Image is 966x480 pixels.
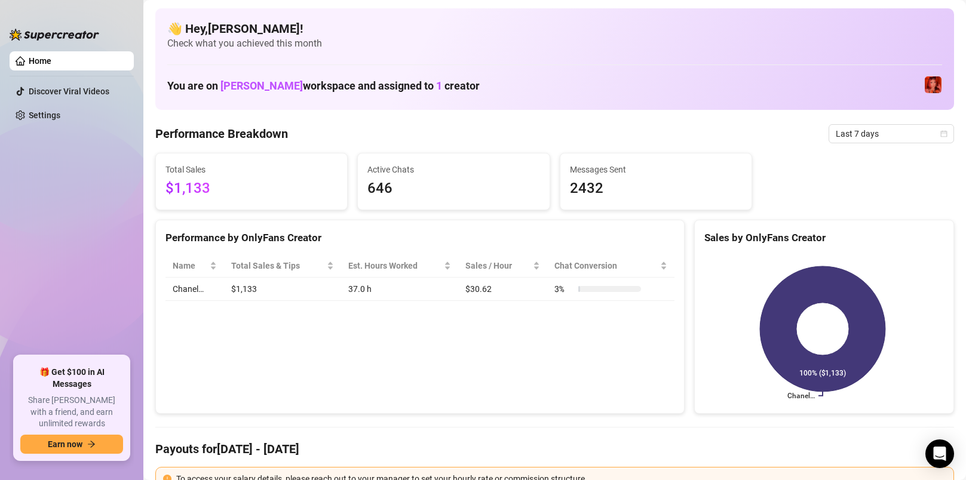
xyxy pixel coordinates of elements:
span: Messages Sent [570,163,742,176]
h4: Performance Breakdown [155,125,288,142]
span: [PERSON_NAME] [220,79,303,92]
span: Total Sales & Tips [231,259,324,272]
span: Earn now [48,439,82,449]
span: $1,133 [165,177,338,200]
button: Earn nowarrow-right [20,435,123,454]
span: Total Sales [165,163,338,176]
th: Name [165,254,224,278]
span: arrow-right [87,440,96,448]
div: Open Intercom Messenger [925,439,954,468]
span: 1 [436,79,442,92]
div: Performance by OnlyFans Creator [165,230,674,246]
span: 646 [367,177,539,200]
th: Sales / Hour [458,254,547,278]
h4: Payouts for [DATE] - [DATE] [155,441,954,457]
h4: 👋 Hey, [PERSON_NAME] ! [167,20,942,37]
span: Check what you achieved this month [167,37,942,50]
td: Chanel… [165,278,224,301]
img: logo-BBDzfeDw.svg [10,29,99,41]
text: Chanel… [787,392,815,400]
span: calendar [940,130,947,137]
a: Discover Viral Videos [29,87,109,96]
div: Sales by OnlyFans Creator [704,230,944,246]
span: 2432 [570,177,742,200]
span: Sales / Hour [465,259,530,272]
span: 3 % [554,282,574,296]
img: Chanel (@chanelsantini) [925,76,942,93]
span: Last 7 days [836,125,947,143]
span: 🎁 Get $100 in AI Messages [20,367,123,390]
td: 37.0 h [341,278,459,301]
th: Chat Conversion [547,254,674,278]
span: Name [173,259,207,272]
span: Share [PERSON_NAME] with a friend, and earn unlimited rewards [20,395,123,430]
span: Active Chats [367,163,539,176]
span: Chat Conversion [554,259,658,272]
a: Home [29,56,51,66]
h1: You are on workspace and assigned to creator [167,79,480,93]
div: Est. Hours Worked [348,259,442,272]
td: $30.62 [458,278,547,301]
th: Total Sales & Tips [224,254,341,278]
a: Settings [29,110,60,120]
td: $1,133 [224,278,341,301]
